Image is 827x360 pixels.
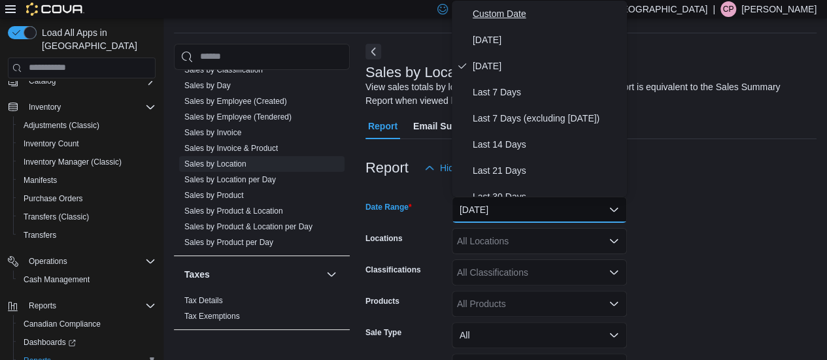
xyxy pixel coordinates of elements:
a: Sales by Day [184,81,231,90]
span: Inventory [29,102,61,112]
span: Transfers [18,227,156,243]
span: Tax Exemptions [184,311,240,321]
button: Taxes [184,268,321,281]
span: Inventory [24,99,156,115]
span: Sales by Employee (Created) [184,96,287,106]
div: Taxes [174,293,350,329]
span: [DATE] [473,58,622,74]
p: | [713,1,715,17]
span: Last 7 Days [473,84,622,100]
a: Inventory Manager (Classic) [18,154,127,170]
label: Classifications [365,265,421,275]
span: Manifests [24,175,57,186]
span: Canadian Compliance [24,319,101,329]
div: Sales [174,31,350,255]
span: Adjustments (Classic) [24,120,99,131]
a: Sales by Product [184,191,244,200]
span: Sales by Product per Day [184,237,273,248]
span: Operations [24,254,156,269]
label: Products [365,296,399,306]
button: Open list of options [609,299,619,309]
button: Inventory Manager (Classic) [13,153,161,171]
a: Sales by Invoice [184,128,241,137]
button: Open list of options [609,267,619,278]
img: Cova [26,3,84,16]
span: [DATE] [473,32,622,48]
label: Sale Type [365,327,401,338]
a: Canadian Compliance [18,316,106,332]
button: Operations [24,254,73,269]
span: Sales by Day [184,80,231,91]
span: Hide Parameters [440,161,509,174]
label: Locations [365,233,403,244]
button: Hide Parameters [419,155,514,181]
label: Date Range [365,202,412,212]
h3: Taxes [184,268,210,281]
h3: Report [365,160,409,176]
span: Purchase Orders [18,191,156,206]
span: Last 30 Days [473,189,622,205]
a: Sales by Invoice & Product [184,144,278,153]
span: Custom Date [473,6,622,22]
a: Sales by Employee (Created) [184,97,287,106]
span: Cash Management [24,274,90,285]
span: Sales by Invoice [184,127,241,138]
button: Catalog [24,73,61,89]
button: Catalog [3,72,161,90]
span: Sales by Product & Location per Day [184,221,312,232]
span: Canadian Compliance [18,316,156,332]
button: Adjustments (Classic) [13,116,161,135]
button: All [452,322,627,348]
button: Transfers [13,226,161,244]
button: Open list of options [609,236,619,246]
button: Inventory [24,99,66,115]
span: Email Subscription [413,113,496,139]
a: Tax Exemptions [184,312,240,321]
a: Dashboards [18,335,81,350]
span: Dashboards [18,335,156,350]
div: Cameron Palmer [720,1,736,17]
button: Cash Management [13,270,161,289]
span: Transfers (Classic) [18,209,156,225]
button: Transfers (Classic) [13,208,161,226]
button: Manifests [13,171,161,189]
button: Reports [24,298,61,314]
a: Sales by Product & Location per Day [184,222,312,231]
span: Reports [29,301,56,311]
a: Sales by Employee (Tendered) [184,112,292,122]
span: Last 21 Days [473,163,622,178]
span: Tax Details [184,295,223,306]
a: Transfers [18,227,61,243]
span: Sales by Location [184,159,246,169]
span: Sales by Classification [184,65,263,75]
span: CP [723,1,734,17]
span: Transfers [24,230,56,240]
button: Inventory [3,98,161,116]
span: Reports [24,298,156,314]
a: Sales by Location per Day [184,175,276,184]
p: Tokyo Smoke [GEOGRAPHIC_DATA] [555,1,708,17]
a: Adjustments (Classic) [18,118,105,133]
a: Manifests [18,172,62,188]
span: Last 14 Days [473,137,622,152]
a: Tax Details [184,296,223,305]
a: Inventory Count [18,136,84,152]
span: Sales by Product & Location [184,206,283,216]
a: Transfers (Classic) [18,209,94,225]
button: Inventory Count [13,135,161,153]
span: Adjustments (Classic) [18,118,156,133]
h3: Sales by Location [365,65,479,80]
span: Sales by Invoice & Product [184,143,278,154]
span: Inventory Manager (Classic) [24,157,122,167]
p: [PERSON_NAME] [741,1,817,17]
button: Purchase Orders [13,189,161,208]
span: Sales by Product [184,190,244,201]
button: [DATE] [452,197,627,223]
span: Dashboards [24,337,76,348]
button: Canadian Compliance [13,315,161,333]
a: Sales by Product & Location [184,206,283,216]
div: Select listbox [452,1,627,197]
span: Inventory Count [18,136,156,152]
a: Purchase Orders [18,191,88,206]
